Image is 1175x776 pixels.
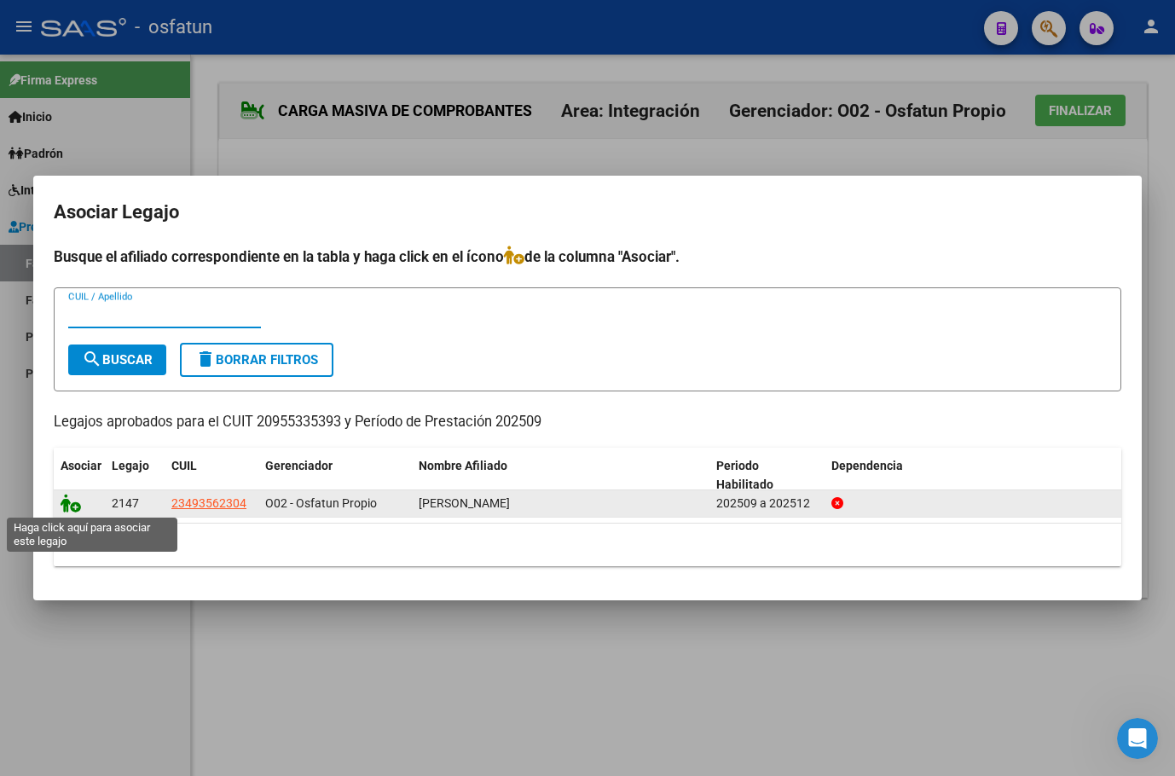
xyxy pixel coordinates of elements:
p: Legajos aprobados para el CUIT 20955335393 y Período de Prestación 202509 [54,412,1121,433]
div: Envíanos un mensaje [17,229,324,276]
button: Mensajes [171,532,341,600]
span: Inicio [67,575,104,587]
span: 2147 [112,496,139,510]
span: Borrar Filtros [195,352,318,368]
span: O02 - Osfatun Propio [265,496,377,510]
span: CUIL [171,459,197,472]
button: Buscar [68,345,166,375]
datatable-header-cell: Dependencia [825,448,1122,504]
span: Asociar [61,459,101,472]
div: 1 registros [54,524,1121,566]
datatable-header-cell: Periodo Habilitado [709,448,825,504]
span: Nombre Afiliado [419,459,507,472]
p: Hola! [PERSON_NAME] [34,121,307,179]
datatable-header-cell: Nombre Afiliado [412,448,709,504]
div: Cerrar [293,27,324,58]
span: 23493562304 [171,496,246,510]
div: 202509 a 202512 [716,494,818,513]
span: Buscar [82,352,153,368]
span: Dependencia [831,459,903,472]
h2: Asociar Legajo [54,196,1121,229]
span: Periodo Habilitado [716,459,773,492]
button: Borrar Filtros [180,343,333,377]
datatable-header-cell: CUIL [165,448,258,504]
iframe: Intercom live chat [1117,718,1158,759]
span: Gerenciador [265,459,333,472]
datatable-header-cell: Asociar [54,448,105,504]
span: Mensajes [228,575,283,587]
h4: Busque el afiliado correspondiente en la tabla y haga click en el ícono de la columna "Asociar". [54,246,1121,268]
mat-icon: search [82,349,102,369]
datatable-header-cell: Legajo [105,448,165,504]
span: GONZALEZ VALENTINA GUADALUPE [419,496,510,510]
p: Necesitás ayuda? [34,179,307,208]
div: Envíanos un mensaje [35,244,285,262]
span: Legajo [112,459,149,472]
mat-icon: delete [195,349,216,369]
datatable-header-cell: Gerenciador [258,448,412,504]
